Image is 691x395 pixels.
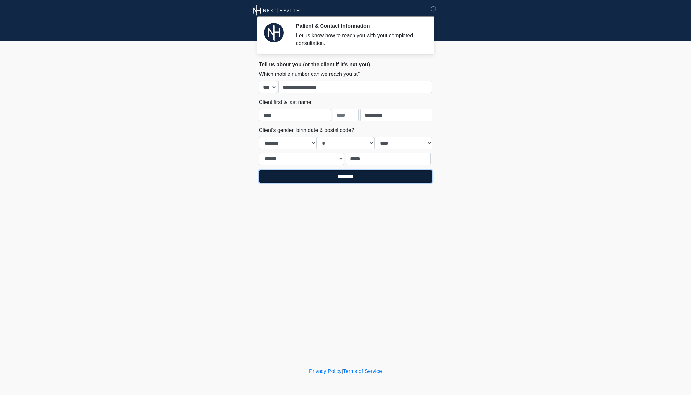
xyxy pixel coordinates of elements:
[259,61,432,68] h2: Tell us about you (or the client if it's not you)
[259,126,354,134] label: Client's gender, birth date & postal code?
[309,369,342,374] a: Privacy Policy
[342,369,343,374] a: |
[296,32,422,47] div: Let us know how to reach you with your completed consultation.
[343,369,382,374] a: Terms of Service
[264,23,284,42] img: Agent Avatar
[296,23,422,29] h2: Patient & Contact Information
[259,70,361,78] label: Which mobile number can we reach you at?
[259,98,313,106] label: Client first & last name:
[253,5,301,16] img: Next Health Wellness Logo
